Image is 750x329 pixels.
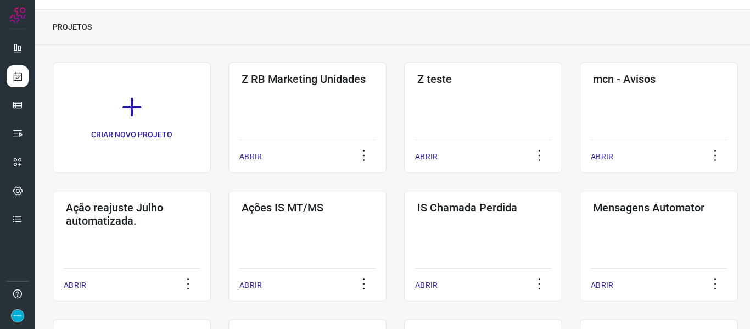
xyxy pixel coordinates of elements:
[593,201,725,214] h3: Mensagens Automator
[591,280,613,291] p: ABRIR
[242,73,373,86] h3: Z RB Marketing Unidades
[91,129,172,141] p: CRIAR NOVO PROJETO
[591,151,613,163] p: ABRIR
[9,7,26,23] img: Logo
[66,201,198,227] h3: Ação reajuste Julho automatizada.
[415,151,438,163] p: ABRIR
[242,201,373,214] h3: Ações IS MT/MS
[417,73,549,86] h3: Z teste
[239,151,262,163] p: ABRIR
[53,21,92,33] p: PROJETOS
[239,280,262,291] p: ABRIR
[11,309,24,322] img: 86fc21c22a90fb4bae6cb495ded7e8f6.png
[593,73,725,86] h3: mcn - Avisos
[64,280,86,291] p: ABRIR
[415,280,438,291] p: ABRIR
[417,201,549,214] h3: IS Chamada Perdida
